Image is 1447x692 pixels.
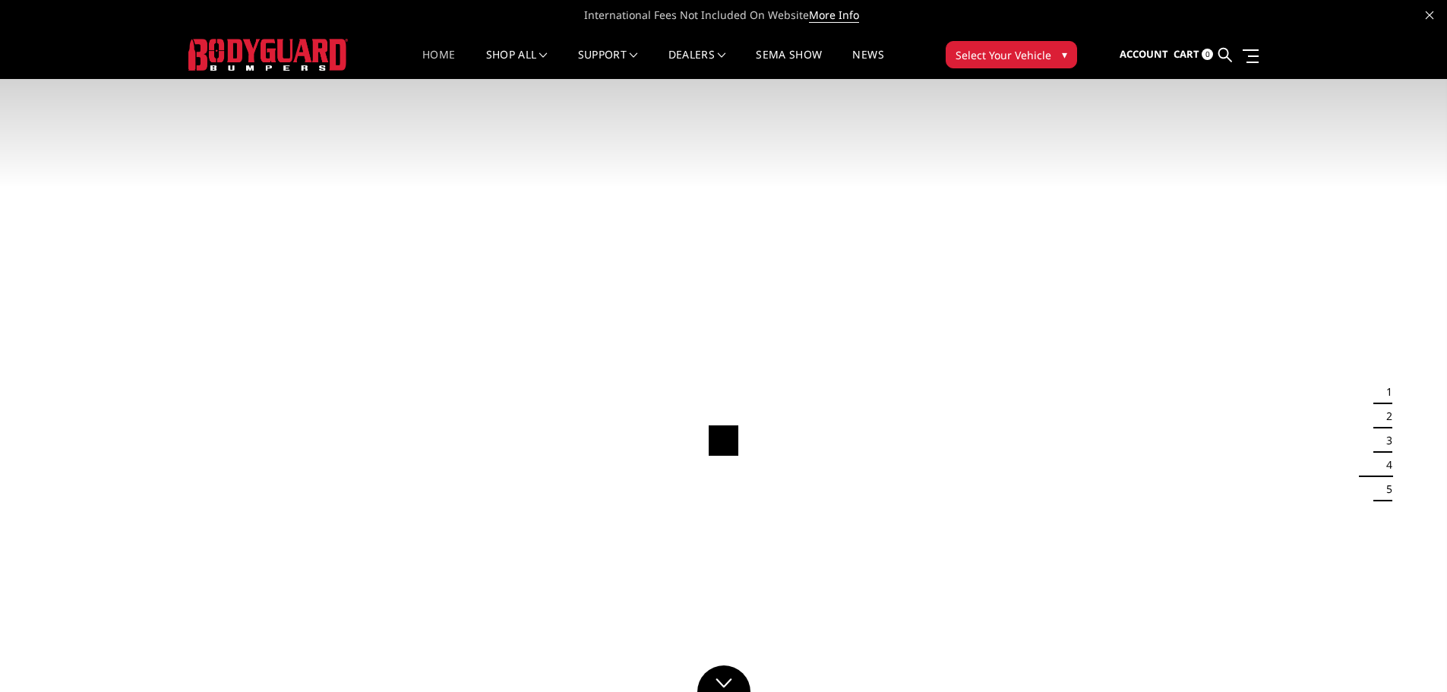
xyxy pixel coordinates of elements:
[422,49,455,79] a: Home
[697,665,750,692] a: Click to Down
[1377,477,1392,501] button: 5 of 5
[1120,47,1168,61] span: Account
[1120,34,1168,75] a: Account
[756,49,822,79] a: SEMA Show
[946,41,1077,68] button: Select Your Vehicle
[668,49,726,79] a: Dealers
[486,49,548,79] a: shop all
[852,49,883,79] a: News
[578,49,638,79] a: Support
[956,47,1051,63] span: Select Your Vehicle
[1062,46,1067,62] span: ▾
[809,8,859,23] a: More Info
[1377,453,1392,477] button: 4 of 5
[1202,49,1213,60] span: 0
[1174,47,1199,61] span: Cart
[1377,404,1392,428] button: 2 of 5
[1377,428,1392,453] button: 3 of 5
[188,39,348,70] img: BODYGUARD BUMPERS
[1174,34,1213,75] a: Cart 0
[1377,380,1392,404] button: 1 of 5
